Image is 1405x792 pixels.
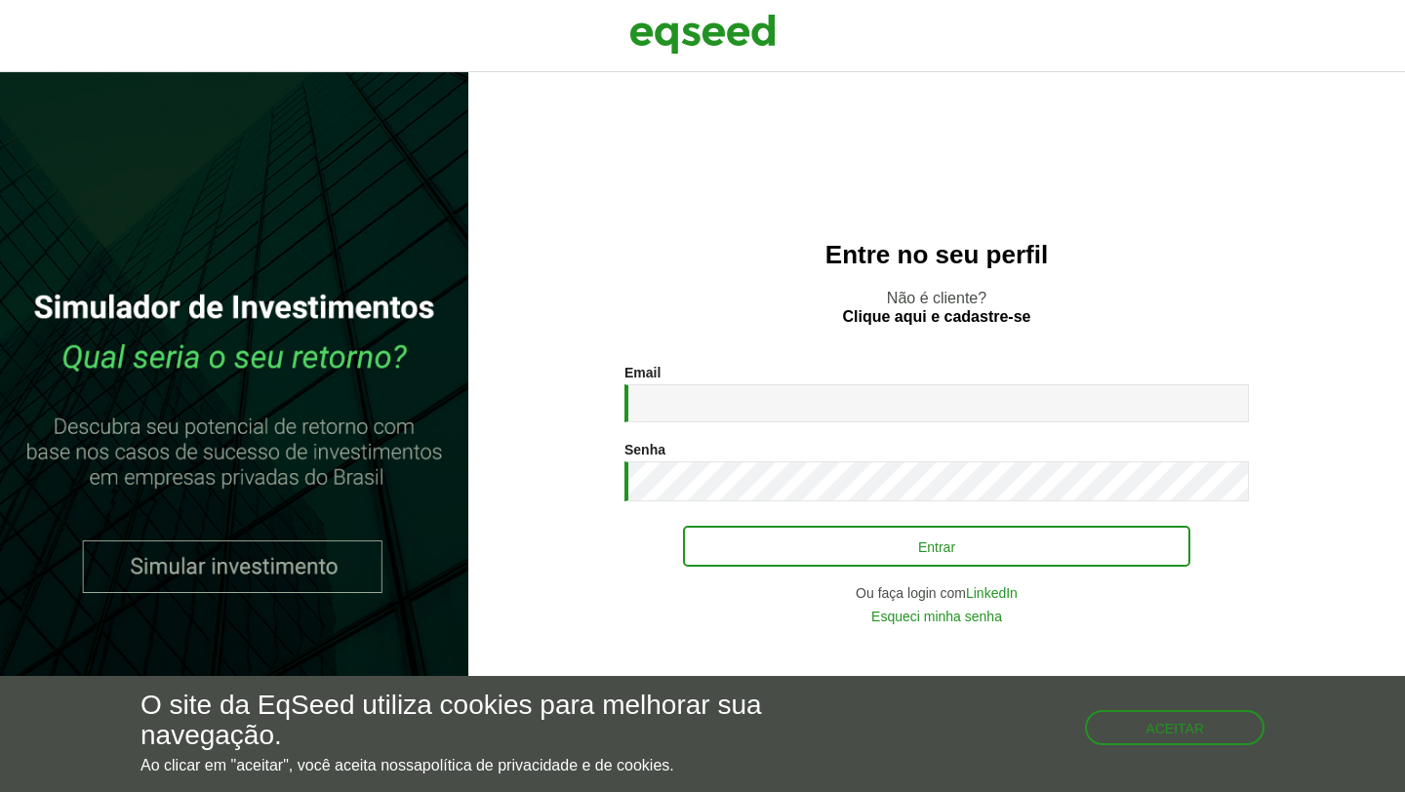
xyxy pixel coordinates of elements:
[683,526,1190,567] button: Entrar
[1085,710,1264,745] button: Aceitar
[140,756,815,774] p: Ao clicar em "aceitar", você aceita nossa .
[966,586,1018,600] a: LinkedIn
[624,366,661,379] label: Email
[422,758,670,773] a: política de privacidade e de cookies
[629,10,776,59] img: EqSeed Logo
[871,610,1002,623] a: Esqueci minha senha
[624,586,1249,600] div: Ou faça login com
[507,289,1366,326] p: Não é cliente?
[624,443,665,456] label: Senha
[140,691,815,751] h5: O site da EqSeed utiliza cookies para melhorar sua navegação.
[507,241,1366,269] h2: Entre no seu perfil
[843,309,1031,325] a: Clique aqui e cadastre-se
